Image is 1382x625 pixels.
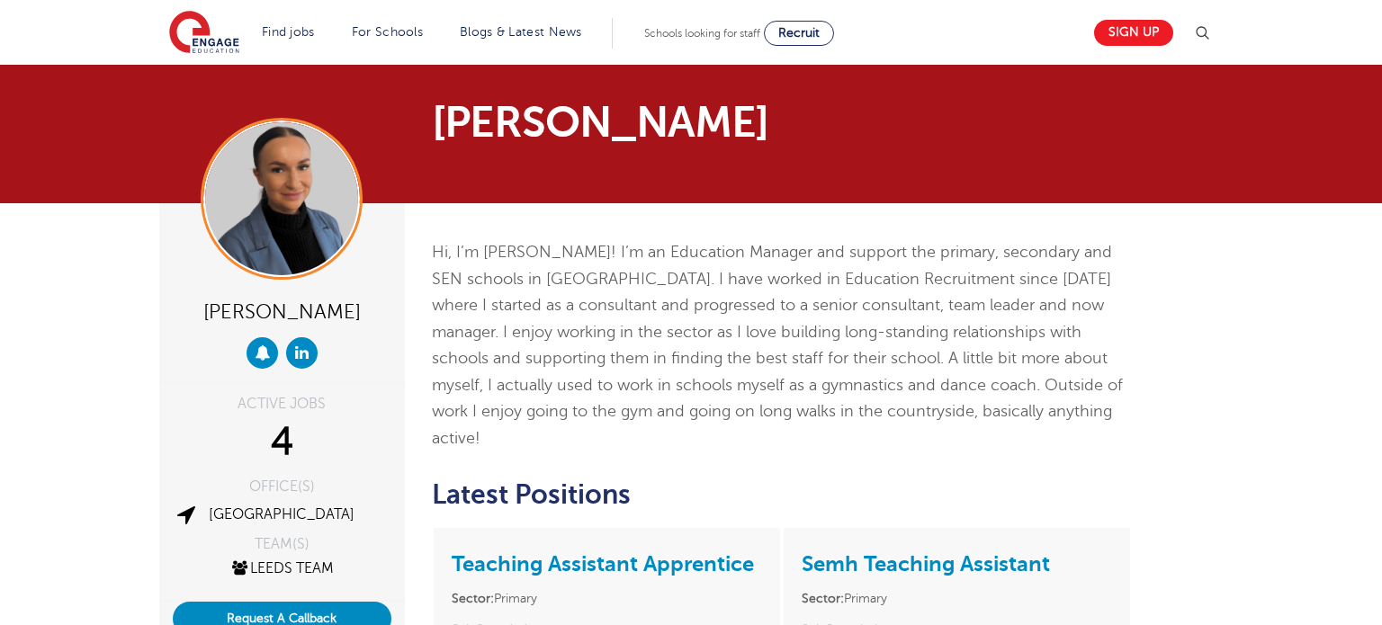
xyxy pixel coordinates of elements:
div: [PERSON_NAME] [173,293,391,328]
a: Blogs & Latest News [460,25,582,39]
a: Leeds Team [229,560,334,576]
img: Engage Education [169,11,239,56]
a: Recruit [764,21,834,46]
strong: Sector: [452,592,494,605]
span: Recruit [778,26,820,40]
strong: Sector: [802,592,844,605]
a: Sign up [1094,20,1173,46]
div: 4 [173,420,391,465]
div: ACTIVE JOBS [173,397,391,411]
h1: [PERSON_NAME] [432,101,859,144]
div: TEAM(S) [173,537,391,551]
div: OFFICE(S) [173,479,391,494]
a: [GEOGRAPHIC_DATA] [209,506,354,522]
a: Teaching Assistant Apprentice [452,551,754,576]
p: Hi, I’m [PERSON_NAME]! I’m an Education Manager and support the primary, secondary and SEN school... [432,239,1133,452]
li: Primary [452,588,762,609]
a: Find jobs [262,25,315,39]
a: For Schools [352,25,423,39]
h2: Latest Positions [432,479,1133,510]
span: Schools looking for staff [644,27,760,40]
li: Primary [802,588,1112,609]
a: Semh Teaching Assistant [802,551,1050,576]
